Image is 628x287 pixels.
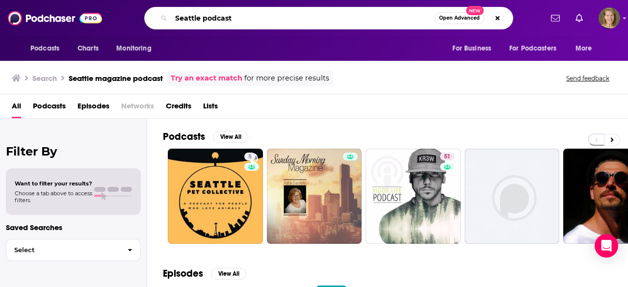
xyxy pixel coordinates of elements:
button: open menu [569,39,604,58]
a: Lists [203,98,218,118]
a: Try an exact match [171,73,242,84]
button: open menu [24,39,72,58]
div: Search podcasts, credits, & more... [144,7,513,29]
button: open menu [445,39,503,58]
span: Logged in as tvdockum [599,7,620,29]
div: Open Intercom Messenger [595,234,618,258]
h2: Podcasts [163,130,205,143]
a: Charts [71,39,105,58]
button: View All [213,131,248,143]
input: Search podcasts, credits, & more... [171,10,435,26]
a: 5 [244,153,256,160]
a: Episodes [78,98,109,118]
button: open menu [503,39,571,58]
span: For Business [452,42,491,55]
a: 5 [168,149,263,244]
a: Show notifications dropdown [547,10,564,26]
span: Select [6,247,120,253]
button: open menu [109,39,164,58]
span: 5 [248,152,252,162]
span: Want to filter your results? [15,180,92,187]
span: Open Advanced [439,16,480,21]
span: More [576,42,592,55]
span: for more precise results [244,73,329,84]
span: Choose a tab above to access filters. [15,190,92,204]
a: EpisodesView All [163,267,246,280]
p: Saved Searches [6,223,141,232]
h3: Search [32,74,57,83]
span: For Podcasters [509,42,556,55]
a: PodcastsView All [163,130,248,143]
h2: Filter By [6,144,141,158]
span: New [466,6,484,15]
span: Networks [121,98,154,118]
button: Send feedback [563,74,612,82]
button: Select [6,239,141,261]
button: Open AdvancedNew [435,12,484,24]
button: View All [211,268,246,280]
a: 51 [366,149,461,244]
span: Monitoring [116,42,151,55]
a: 51 [440,153,454,160]
img: Podchaser - Follow, Share and Rate Podcasts [8,9,102,27]
h2: Episodes [163,267,203,280]
a: Podcasts [33,98,66,118]
button: Show profile menu [599,7,620,29]
h3: Seattle magazine podcast [69,74,163,83]
a: Show notifications dropdown [572,10,587,26]
a: Credits [166,98,191,118]
span: 51 [444,152,450,162]
span: Podcasts [30,42,59,55]
img: User Profile [599,7,620,29]
a: All [12,98,21,118]
span: Charts [78,42,99,55]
